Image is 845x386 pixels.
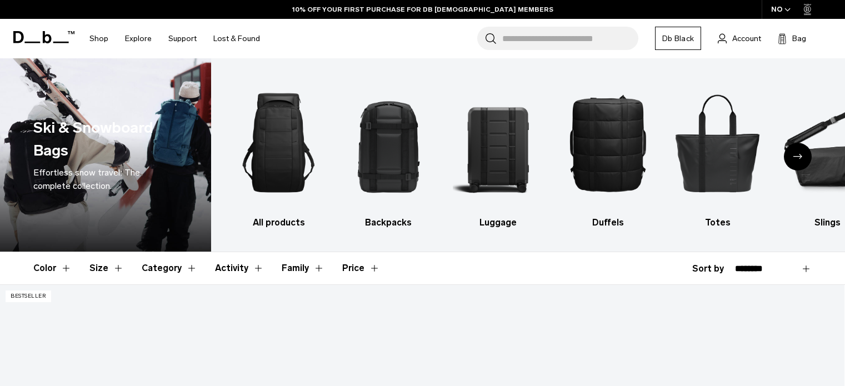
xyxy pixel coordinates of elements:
[343,75,434,229] li: 2 / 10
[718,32,761,45] a: Account
[453,75,543,210] img: Db
[673,75,763,229] a: Db Totes
[453,216,543,229] h3: Luggage
[292,4,553,14] a: 10% OFF YOUR FIRST PURCHASE FOR DB [DEMOGRAPHIC_DATA] MEMBERS
[343,75,434,229] a: Db Backpacks
[168,19,197,58] a: Support
[453,75,543,229] li: 3 / 10
[342,252,380,284] button: Toggle Price
[453,75,543,229] a: Db Luggage
[33,252,72,284] button: Toggle Filter
[343,75,434,210] img: Db
[233,216,324,229] h3: All products
[563,75,653,210] img: Db
[792,33,806,44] span: Bag
[81,19,268,58] nav: Main Navigation
[215,252,264,284] button: Toggle Filter
[563,75,653,229] a: Db Duffels
[33,167,140,191] span: Effortless snow travel: The complete collection.
[563,216,653,229] h3: Duffels
[778,32,806,45] button: Bag
[732,33,761,44] span: Account
[784,143,812,171] div: Next slide
[563,75,653,229] li: 4 / 10
[655,27,701,50] a: Db Black
[282,252,324,284] button: Toggle Filter
[6,290,51,302] p: Bestseller
[343,216,434,229] h3: Backpacks
[125,19,152,58] a: Explore
[233,75,324,229] a: Db All products
[233,75,324,210] img: Db
[89,252,124,284] button: Toggle Filter
[673,216,763,229] h3: Totes
[233,75,324,229] li: 1 / 10
[33,117,174,162] h1: Ski & Snowboard Bags
[142,252,197,284] button: Toggle Filter
[213,19,260,58] a: Lost & Found
[673,75,763,210] img: Db
[673,75,763,229] li: 5 / 10
[89,19,108,58] a: Shop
